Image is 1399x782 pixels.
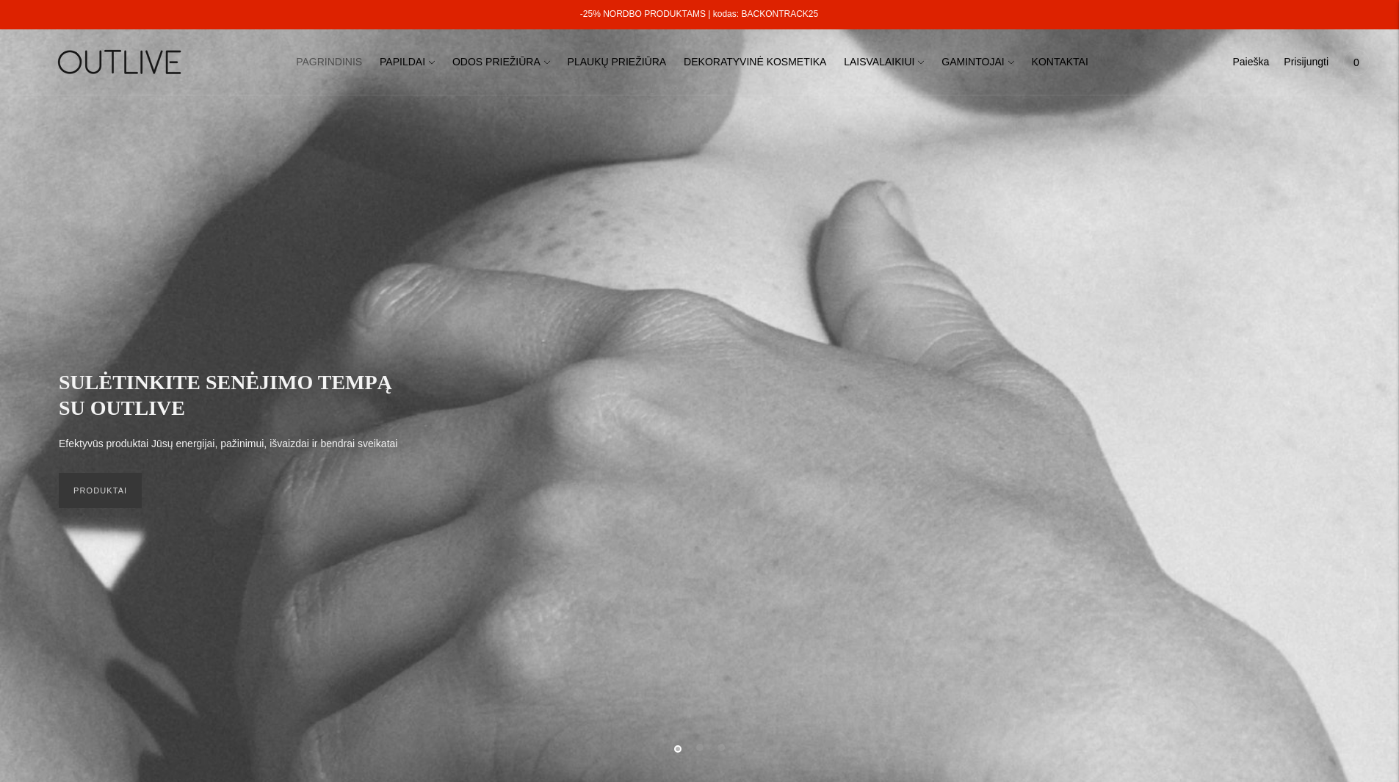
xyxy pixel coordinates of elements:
[380,46,435,79] a: PAPILDAI
[717,744,725,751] button: Move carousel to slide 3
[941,46,1013,79] a: GAMINTOJAI
[568,46,667,79] a: PLAUKŲ PRIEŽIŪRA
[674,745,682,753] button: Move carousel to slide 1
[1346,52,1367,73] span: 0
[59,435,397,453] p: Efektyvūs produktai Jūsų energijai, pažinimui, išvaizdai ir bendrai sveikatai
[29,37,213,87] img: OUTLIVE
[844,46,924,79] a: LAISVALAIKIUI
[296,46,362,79] a: PAGRINDINIS
[59,369,411,421] h2: SULĖTINKITE SENĖJIMO TEMPĄ SU OUTLIVE
[1343,46,1370,79] a: 0
[452,46,550,79] a: ODOS PRIEŽIŪRA
[59,473,142,508] a: PRODUKTAI
[580,9,818,19] a: -25% NORDBO PRODUKTAMS | kodas: BACKONTRACK25
[696,744,704,751] button: Move carousel to slide 2
[1032,46,1088,79] a: KONTAKTAI
[684,46,826,79] a: DEKORATYVINĖ KOSMETIKA
[1232,46,1269,79] a: Paieška
[1284,46,1328,79] a: Prisijungti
